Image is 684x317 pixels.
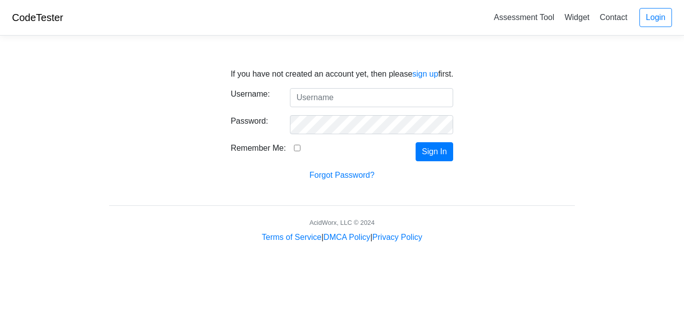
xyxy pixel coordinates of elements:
label: Username: [223,88,283,103]
input: Username [290,88,453,107]
a: sign up [413,70,439,78]
div: | | [262,231,422,243]
a: Privacy Policy [373,233,423,241]
a: CodeTester [12,12,63,23]
a: Forgot Password? [309,171,375,179]
button: Sign In [416,142,454,161]
a: Widget [560,9,593,26]
div: AcidWorx, LLC © 2024 [309,218,375,227]
a: Assessment Tool [490,9,558,26]
a: Contact [596,9,631,26]
p: If you have not created an account yet, then please first. [231,68,454,80]
a: Login [639,8,672,27]
a: Terms of Service [262,233,321,241]
label: Password: [223,115,283,130]
a: DMCA Policy [323,233,370,241]
label: Remember Me: [231,142,286,154]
